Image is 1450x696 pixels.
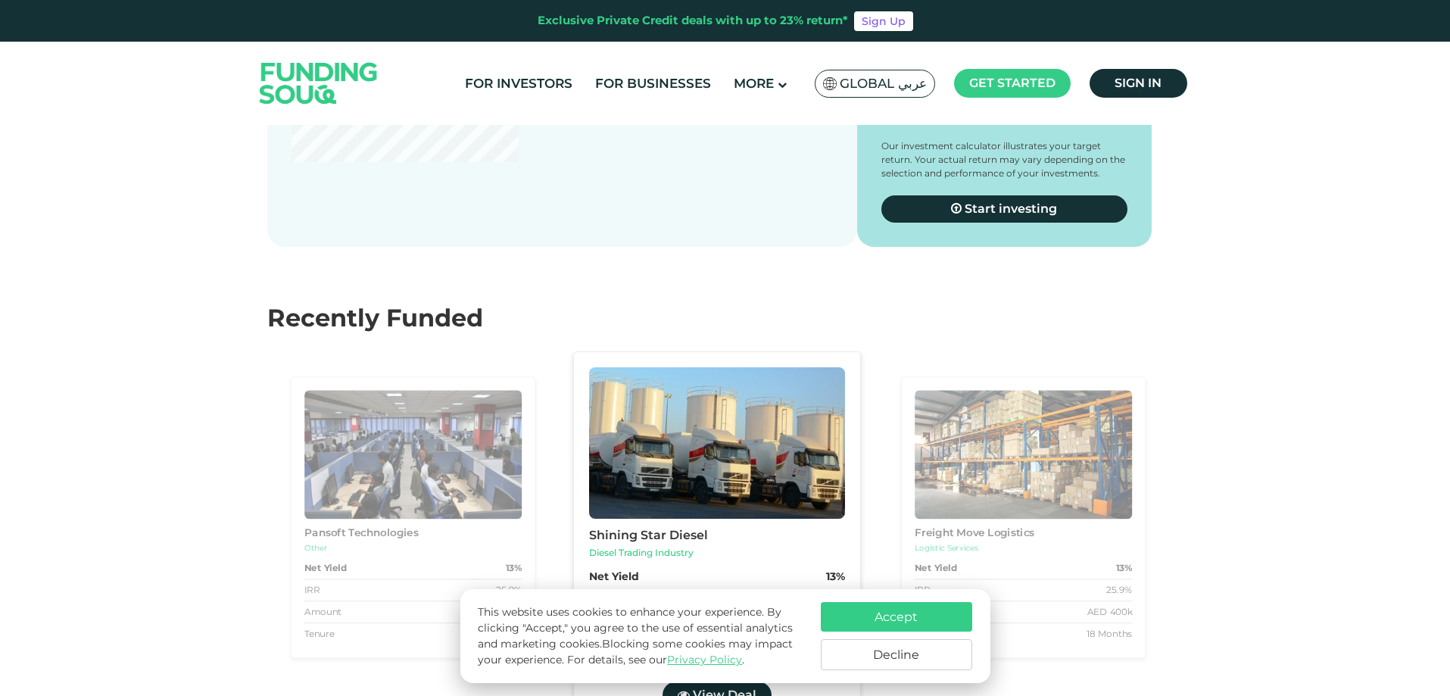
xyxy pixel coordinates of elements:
[1090,69,1187,98] a: Sign in
[267,303,483,332] span: Recently Funded
[1115,76,1162,90] span: Sign in
[823,77,837,90] img: SA Flag
[825,569,844,585] strong: 13%
[588,546,844,560] div: Diesel Trading Industry
[496,583,522,597] div: 25.9%
[1087,605,1133,619] div: AED 400k
[538,12,848,30] div: Exclusive Private Credit deals with up to 23% return*
[304,526,521,541] div: Pansoft Technologies
[915,542,1132,554] div: Logistic Services
[304,627,334,641] div: Tenure
[821,639,972,670] button: Decline
[591,71,715,96] a: For Businesses
[915,526,1132,541] div: Freight Move Logistics
[478,637,793,666] span: Blocking some cookies may impact your experience.
[304,605,341,619] div: Amount
[304,542,521,554] div: Other
[854,11,913,31] a: Sign Up
[881,195,1128,223] a: Start investing
[304,561,346,575] strong: Net Yield
[969,76,1056,90] span: Get started
[505,561,521,575] strong: 13%
[881,140,1125,179] span: Our investment calculator illustrates your target return. Your actual return may vary depending o...
[588,526,844,545] div: Shining Star Diesel
[1087,627,1132,641] div: 18 Months
[821,602,972,632] button: Accept
[588,569,638,585] strong: Net Yield
[304,583,319,597] div: IRR
[567,653,744,666] span: For details, see our .
[915,390,1132,519] img: Business Image
[304,390,521,519] img: Business Image
[965,201,1057,216] span: Start investing
[915,583,930,597] div: IRR
[734,76,774,91] span: More
[478,604,805,668] p: This website uses cookies to enhance your experience. By clicking "Accept," you agree to the use ...
[667,653,742,666] a: Privacy Policy
[915,561,957,575] strong: Net Yield
[1106,583,1132,597] div: 25.9%
[840,75,927,92] span: Global عربي
[245,45,393,121] img: Logo
[1116,561,1132,575] strong: 13%
[461,71,576,96] a: For Investors
[588,367,844,519] img: Business Image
